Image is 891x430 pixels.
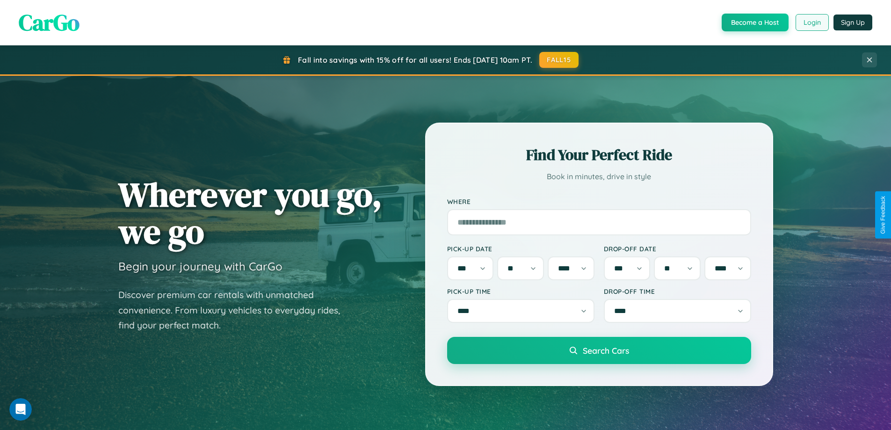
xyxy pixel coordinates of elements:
button: Become a Host [722,14,789,31]
div: Give Feedback [880,196,886,234]
p: Book in minutes, drive in style [447,170,751,183]
button: FALL15 [539,52,579,68]
button: Sign Up [833,15,872,30]
span: Fall into savings with 15% off for all users! Ends [DATE] 10am PT. [298,55,532,65]
label: Drop-off Date [604,245,751,253]
label: Drop-off Time [604,287,751,295]
label: Pick-up Time [447,287,594,295]
label: Where [447,197,751,205]
h2: Find Your Perfect Ride [447,145,751,165]
span: CarGo [19,7,80,38]
label: Pick-up Date [447,245,594,253]
span: Search Cars [583,345,629,356]
h1: Wherever you go, we go [118,176,382,250]
p: Discover premium car rentals with unmatched convenience. From luxury vehicles to everyday rides, ... [118,287,352,333]
button: Search Cars [447,337,751,364]
iframe: Intercom live chat [9,398,32,421]
button: Login [796,14,829,31]
h3: Begin your journey with CarGo [118,259,283,273]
